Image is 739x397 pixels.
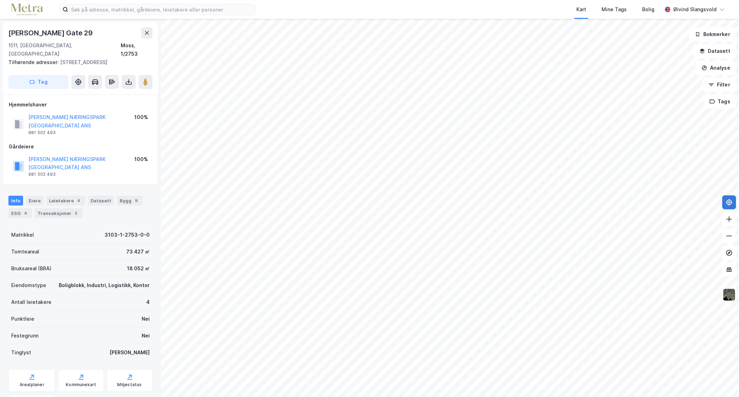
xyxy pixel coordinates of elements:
[8,27,94,39] div: [PERSON_NAME] Gate 29
[28,172,56,177] div: 981 502 493
[11,298,51,306] div: Antall leietakere
[117,196,143,206] div: Bygg
[28,130,56,135] div: 981 502 493
[105,231,150,239] div: 3103-1-2753-0-0
[11,281,46,290] div: Eiendomstype
[8,196,23,206] div: Info
[8,59,60,65] span: Tilhørende adresser:
[9,100,152,109] div: Hjemmelshaver
[73,210,80,217] div: 3
[68,4,255,15] input: Søk på adresse, matrikkel, gårdeiere, leietakere eller personer
[46,196,85,206] div: Leietakere
[703,78,736,92] button: Filter
[602,5,627,14] div: Mine Tags
[704,363,739,397] iframe: Chat Widget
[22,210,29,217] div: 4
[694,44,736,58] button: Datasett
[704,363,739,397] div: Kontrollprogram for chat
[11,248,39,256] div: Tomteareal
[704,95,736,109] button: Tags
[11,315,34,323] div: Punktleie
[689,27,736,41] button: Bokmerker
[142,315,150,323] div: Nei
[642,5,654,14] div: Bolig
[11,264,51,273] div: Bruksareal (BRA)
[142,332,150,340] div: Nei
[11,231,34,239] div: Matrikkel
[59,281,150,290] div: Boligblokk, Industri, Logistikk, Kontor
[8,58,147,67] div: [STREET_ADDRESS]
[11,332,38,340] div: Festegrunn
[20,382,44,388] div: Arealplaner
[88,196,114,206] div: Datasett
[696,61,736,75] button: Analyse
[26,196,43,206] div: Eiere
[75,197,82,204] div: 4
[8,41,121,58] div: 1511, [GEOGRAPHIC_DATA], [GEOGRAPHIC_DATA]
[35,208,83,218] div: Transaksjoner
[11,348,31,357] div: Tinglyst
[134,155,148,163] div: 100%
[8,208,32,218] div: ESG
[9,142,152,151] div: Gårdeiere
[134,113,148,121] div: 100%
[118,382,142,388] div: Miljøstatus
[109,348,150,357] div: [PERSON_NAME]
[126,248,150,256] div: 73 427 ㎡
[723,288,736,301] img: 9k=
[576,5,586,14] div: Kart
[127,264,150,273] div: 18 052 ㎡
[11,4,43,16] img: metra-logo.256734c3b2bbffee19d4.png
[121,41,152,58] div: Moss, 1/2753
[66,382,96,388] div: Kommunekart
[8,75,69,89] button: Tag
[673,5,717,14] div: Øivind Slangsvold
[146,298,150,306] div: 4
[133,197,140,204] div: 9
